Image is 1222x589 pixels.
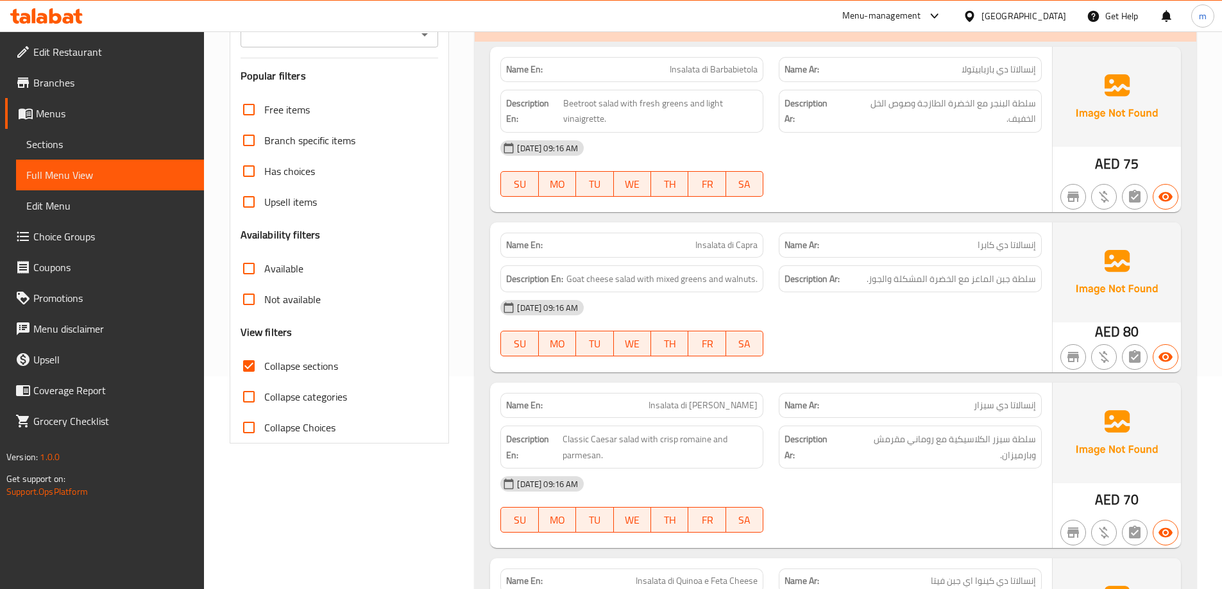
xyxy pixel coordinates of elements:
[842,95,1036,127] span: سلطة البنجر مع الخضرة الطازجة وصوص الخل الخفيف.
[688,507,726,533] button: FR
[26,137,194,152] span: Sections
[1153,184,1178,210] button: Available
[651,331,688,356] button: TH
[785,95,839,127] strong: Description Ar:
[576,171,613,197] button: TU
[974,399,1036,412] span: إنسالاتا دي سيزار
[500,507,538,533] button: SU
[785,238,819,252] strong: Name Ar:
[6,449,38,465] span: Version:
[5,283,204,313] a: Promotions
[512,142,583,154] span: [DATE] 09:16 AM
[566,271,758,287] span: Goat cheese salad with mixed greens and walnuts.
[26,198,194,213] span: Edit Menu
[1123,151,1139,176] span: 75
[264,358,338,374] span: Collapse sections
[1091,344,1117,370] button: Purchased item
[6,483,88,500] a: Support.OpsPlatform
[576,331,613,356] button: TU
[544,335,571,353] span: MO
[544,175,571,194] span: MO
[544,511,571,529] span: MO
[1095,319,1120,344] span: AED
[416,26,434,44] button: Open
[5,37,204,67] a: Edit Restaurant
[1060,184,1086,210] button: Not branch specific item
[726,507,763,533] button: SA
[264,133,355,148] span: Branch specific items
[33,290,194,306] span: Promotions
[506,574,543,588] strong: Name En:
[693,511,720,529] span: FR
[981,9,1066,23] div: [GEOGRAPHIC_DATA]
[33,75,194,90] span: Branches
[867,271,1036,287] span: سلطة جبن الماعز مع الخضرة المشكلة والجوز.
[1095,151,1120,176] span: AED
[636,574,758,588] span: Insalata di Quinoa e Feta Cheese
[512,478,583,490] span: [DATE] 09:16 AM
[264,102,310,117] span: Free items
[731,511,758,529] span: SA
[512,302,583,314] span: [DATE] 09:16 AM
[264,389,347,404] span: Collapse categories
[785,574,819,588] strong: Name Ar:
[506,95,561,127] strong: Description En:
[33,352,194,367] span: Upsell
[619,335,646,353] span: WE
[500,331,538,356] button: SU
[576,507,613,533] button: TU
[726,171,763,197] button: SA
[506,63,543,76] strong: Name En:
[33,260,194,275] span: Coupons
[33,413,194,429] span: Grocery Checklist
[688,171,726,197] button: FR
[688,331,726,356] button: FR
[1153,520,1178,545] button: Available
[785,63,819,76] strong: Name Ar:
[33,229,194,244] span: Choice Groups
[264,194,317,210] span: Upsell items
[581,511,608,529] span: TU
[1053,222,1181,322] img: Ae5nvW7+0k+MAAAAAElFTkSuQmCC
[506,271,563,287] strong: Description En:
[656,175,683,194] span: TH
[16,190,204,221] a: Edit Menu
[33,321,194,336] span: Menu disclaimer
[1122,344,1148,370] button: Not has choices
[842,8,921,24] div: Menu-management
[614,331,651,356] button: WE
[5,406,204,436] a: Grocery Checklist
[1091,520,1117,545] button: Purchased item
[619,175,646,194] span: WE
[731,335,758,353] span: SA
[16,160,204,190] a: Full Menu View
[651,171,688,197] button: TH
[656,335,683,353] span: TH
[693,175,720,194] span: FR
[651,507,688,533] button: TH
[1053,383,1181,483] img: Ae5nvW7+0k+MAAAAAElFTkSuQmCC
[5,313,204,344] a: Menu disclaimer
[33,383,194,398] span: Coverage Report
[693,335,720,353] span: FR
[962,63,1036,76] span: إنسالاتا دي باربابيتولا
[978,238,1036,252] span: إنسالاتا دي كابرا
[563,95,758,127] span: Beetroot salad with fresh greens and light vinaigrette.
[1123,487,1139,512] span: 70
[26,167,194,183] span: Full Menu View
[614,507,651,533] button: WE
[581,335,608,353] span: TU
[563,431,758,463] span: Classic Caesar salad with crisp romaine and parmesan.
[16,129,204,160] a: Sections
[241,69,439,83] h3: Popular filters
[670,63,758,76] span: Insalata di Barbabietola
[5,252,204,283] a: Coupons
[506,238,543,252] strong: Name En:
[33,44,194,60] span: Edit Restaurant
[695,238,758,252] span: Insalata di Capra
[841,431,1036,463] span: سلطة سيزر الكلاسيكية مع روماني مقرمش وبارميزان.
[619,511,646,529] span: WE
[1091,184,1117,210] button: Purchased item
[506,175,533,194] span: SU
[264,261,303,276] span: Available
